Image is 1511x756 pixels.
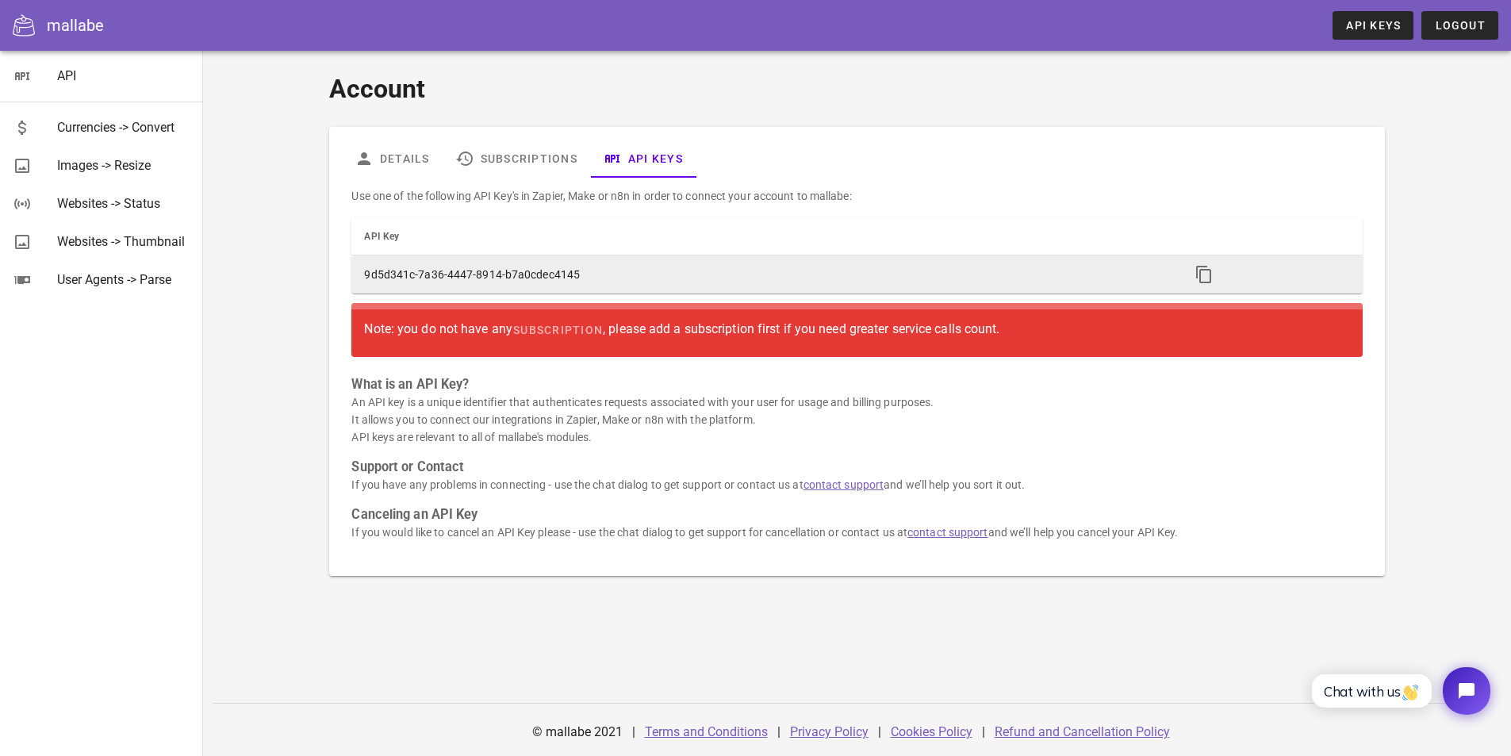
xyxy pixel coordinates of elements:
[351,506,1362,524] h3: Canceling an API Key
[351,459,1362,476] h3: Support or Contact
[57,272,190,287] div: User Agents -> Parse
[995,724,1170,739] a: Refund and Cancellation Policy
[57,196,190,211] div: Websites -> Status
[351,255,1177,294] td: 9d5d341c-7a36-4447-8914-b7a0cdec4145
[512,316,603,344] a: subscription
[443,140,590,178] a: Subscriptions
[351,217,1177,255] th: API Key: Not sorted. Activate to sort ascending.
[1434,19,1486,32] span: Logout
[57,120,190,135] div: Currencies -> Convert
[891,724,972,739] a: Cookies Policy
[878,713,881,751] div: |
[57,158,190,173] div: Images -> Resize
[645,724,768,739] a: Terms and Conditions
[351,187,1362,205] p: Use one of the following API Key's in Zapier, Make or n8n in order to connect your account to mal...
[47,13,104,37] div: mallabe
[803,478,884,491] a: contact support
[907,526,988,539] a: contact support
[351,476,1362,493] p: If you have any problems in connecting - use the chat dialog to get support or contact us at and ...
[351,376,1362,393] h3: What is an API Key?
[364,316,1349,344] div: Note: you do not have any , please add a subscription first if you need greater service calls count.
[512,324,603,336] span: subscription
[351,393,1362,446] p: An API key is a unique identifier that authenticates requests associated with your user for usage...
[590,140,696,178] a: API Keys
[351,524,1362,541] p: If you would like to cancel an API Key please - use the chat dialog to get support for cancellati...
[329,70,1384,108] h1: Account
[57,68,190,83] div: API
[1421,11,1498,40] button: Logout
[1345,19,1401,32] span: API Keys
[790,724,869,739] a: Privacy Policy
[1294,654,1504,728] iframe: Tidio Chat
[57,234,190,249] div: Websites -> Thumbnail
[777,713,780,751] div: |
[632,713,635,751] div: |
[982,713,985,751] div: |
[1333,11,1413,40] a: API Keys
[364,231,399,242] span: API Key
[342,140,443,178] a: Details
[523,713,632,751] div: © mallabe 2021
